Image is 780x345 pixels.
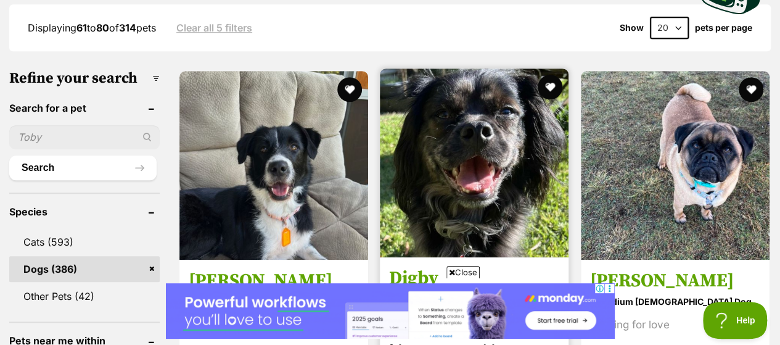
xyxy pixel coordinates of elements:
strong: 61 [76,22,87,34]
div: [DOMAIN_NAME] [98,2,191,12]
div: The Fastest And Easiest App Packed With More Promotions And Offers Than Ever Before [98,12,191,61]
span: Show [620,23,644,33]
button: Search [9,156,157,180]
strong: medium [DEMOGRAPHIC_DATA] Dog [590,293,760,310]
iframe: Advertisement [166,283,615,339]
span: Displaying to of pets [28,22,156,34]
button: favourite [337,77,362,102]
div: The Fastest And Easiest App Packed With More Promotions And Offers Than Ever Before [4,121,104,156]
h3: [PERSON_NAME] [590,269,760,293]
strong: 314 [119,22,136,34]
img: Digby - Cavalier King Charles Spaniel x Poodle (Miniature) x Boston Terrier Dog [380,69,569,257]
a: Cats (593) [9,229,160,255]
a: Clear all 5 filters [176,22,252,33]
img: Hank - Pug Dog [581,71,770,260]
button: Join Now [133,156,182,172]
h3: Digby [389,267,559,290]
iframe: Help Scout Beacon - Open [703,302,768,339]
h3: Refine your search [9,70,160,87]
img: Lara - Border Collie Dog [179,71,368,260]
h3: [PERSON_NAME] [189,269,359,293]
button: favourite [739,77,763,102]
label: pets per page [695,23,752,33]
input: Toby [9,125,160,149]
div: The Fastest And Easiest App Packed With More Promotions And Offers Than Ever Before. The New betr... [4,156,104,173]
strong: 80 [96,22,109,34]
a: Other Pets (42) [9,283,160,309]
button: Join Now [210,9,264,28]
header: Species [9,206,160,217]
div: [DOMAIN_NAME] [4,112,104,121]
a: Dogs (386) [9,256,160,282]
div: Looking for love [590,317,760,333]
span: Close [446,266,480,278]
header: Search for a pet [9,102,160,114]
button: favourite [538,75,563,99]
